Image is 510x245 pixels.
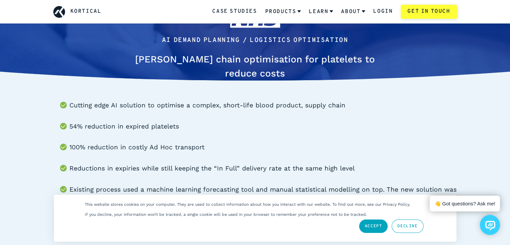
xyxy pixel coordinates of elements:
[85,202,410,207] p: This website stores cookies on your computer. They are used to collect information about how you ...
[392,219,423,233] a: Decline
[359,219,388,233] a: Accept
[85,212,367,217] p: If you decline, your information won’t be tracked, a single cookie will be used in your browser t...
[243,35,247,46] li: /
[309,3,333,20] a: Learn
[265,3,301,20] a: Products
[373,7,393,16] a: Login
[212,7,257,16] a: Case Studies
[69,100,457,111] li: Cutting edge AI solution to optimise a complex, short-life blood product, supply chain
[129,52,381,81] h1: [PERSON_NAME] chain optimisation for platelets to reduce costs
[69,185,457,205] li: Existing process used a machine learning forecasting tool and manual statistical modelling on top...
[401,5,457,19] a: Get in touch
[341,3,365,20] a: About
[69,163,457,174] li: Reductions in expiries while still keeping the “In Full” delivery rate at the same high level
[250,35,348,46] li: Logistics optimisation
[69,121,457,132] li: 54% reduction in expired platelets
[70,7,102,16] a: Kortical
[162,35,240,46] li: AI demand planning
[69,142,457,153] li: 100% reduction in costly Ad Hoc transport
